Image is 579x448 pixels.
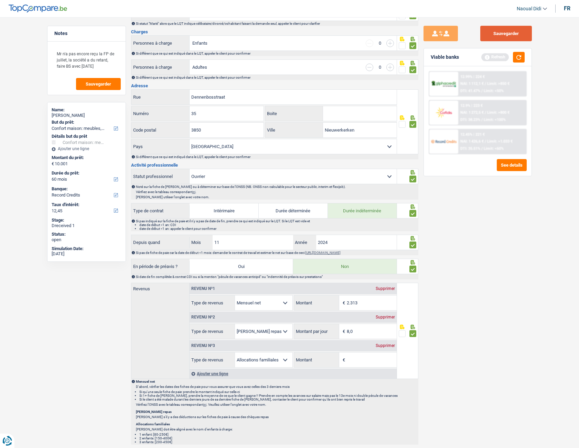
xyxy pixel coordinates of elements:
[136,185,418,189] p: Noté sur la fiche de [PERSON_NAME] ou à déterminer sur base de l'ONSS (NB. ONSS non calculable po...
[293,259,397,274] label: Non
[517,6,541,12] span: Naoual Didi
[52,146,121,151] div: Ajouter une ligne
[265,123,323,137] label: Ville
[131,163,418,167] h3: Activité professionnelle
[293,235,316,250] label: Année
[377,41,383,45] div: 0
[136,403,418,406] p: Vérifiez l'ONSS avec le tableau correspondant . Veuillez utiliser l'onglet avec votre nom.
[487,81,510,86] span: Limit: >850 €
[139,436,418,440] li: 2 enfants: [150-400€]
[316,235,397,250] input: AAAA
[136,422,418,426] p: Allocations familiales
[213,235,293,250] input: MM
[265,106,323,121] label: Boite
[136,275,418,279] div: Si date de fin complétée & contrat CDI ou si la mention "pécule de vacances anticipé" ou "indemni...
[131,106,190,121] label: Numéro
[485,81,486,86] span: /
[139,227,418,231] li: date de début <1 an: appeler le client pour confirmer
[131,283,190,291] label: Revenus
[259,203,328,218] label: Durée déterminée
[139,223,418,227] li: date de début >1 an: CDI
[339,295,347,310] span: €
[190,259,293,274] label: Oui
[328,203,397,218] label: Durée indéterminée
[136,380,418,383] p: Mensuel net
[374,344,397,348] div: Supprimer
[139,394,418,397] li: Si 1+ fiche de [PERSON_NAME], prendre la moyenne de ce que le client gagne !! Prendre en compte l...
[460,132,485,137] div: 12.45% | 221 €
[52,107,121,113] div: Name:
[136,195,418,199] p: [PERSON_NAME] utiliser l'onglet avec votre nom.
[136,22,418,25] div: Si statut "Marié" alors que le LQT indique célibataire/divorcé/cohabitant faisant la demande seul...
[431,54,459,60] div: Viable banks
[190,203,259,218] label: Intérimaire
[52,217,121,223] div: Stage:
[52,170,120,176] label: Durée du prêt:
[131,261,190,272] label: En période de préavis ?
[131,237,190,248] label: Depuis quand
[487,139,513,144] span: Limit: >1.033 €
[481,53,509,61] div: Refresh
[511,3,547,14] a: Naoual Didi
[460,89,480,93] span: DTI: 41.47%
[481,146,483,151] span: /
[131,83,418,88] h3: Adresse
[192,41,207,45] label: Enfants
[497,159,527,171] button: See details
[190,344,217,348] div: Revenu nº3
[431,135,457,148] img: Record Credits
[9,4,67,13] img: TopCompare Logo
[564,5,570,12] div: fr
[52,237,121,243] div: open
[480,26,532,41] button: Sauvegarder
[460,117,480,122] span: DTI: 38.23%
[460,139,484,144] span: NAI: 1 426,6 €
[131,139,190,154] label: Pays
[460,146,480,151] span: DTI: 35.51%
[131,36,190,51] label: Personnes à charge
[52,186,120,192] label: Banque:
[481,117,483,122] span: /
[139,440,418,444] li: 3 enfants: [200-450€]
[305,251,341,255] a: [URL][DOMAIN_NAME]
[52,202,120,208] label: Taux d'intérêt:
[203,403,206,406] a: ici
[52,120,120,125] label: But du prêt:
[190,369,397,379] div: Ajouter une ligne
[136,155,418,159] div: Si différent que ce qui est indiqué dans le LQT, appeler le client pour confirmer
[485,139,486,144] span: /
[294,352,339,367] label: Montant
[136,251,418,255] div: Si pas de fiche de paie car la date de début <1 mois: demander le contrat de travail et estimer l...
[139,390,418,394] li: Si qu'une seule fiche de paie: prendre le montant indiqué sur celle-ci
[294,295,339,310] label: Montant
[339,352,347,367] span: €
[190,352,235,367] label: Type de revenus
[484,89,504,93] span: Limit: <50%
[131,30,418,34] h3: Charges
[294,324,339,339] label: Montant par jour
[136,427,418,431] p: [PERSON_NAME] doit être aligné avec le nom d'enfants à charge:
[52,246,121,251] div: Simulation Date:
[374,287,397,291] div: Supprimer
[131,169,190,184] label: Statut professionnel
[431,106,457,119] img: Cofidis
[136,52,418,55] div: Si différent que ce qui est indiqué dans le LQT, appeler le client pour confirmer
[481,89,483,93] span: /
[131,123,190,137] label: Code postal
[86,82,111,86] span: Sauvegarder
[431,80,457,88] img: AlphaCredit
[487,110,510,115] span: Limit: >800 €
[52,113,121,118] div: [PERSON_NAME]
[136,219,418,231] div: Si pas indiqué sur la fiche de paie et il n'y a pas de date de fin, prendre ce qui est indiqué su...
[136,385,418,389] p: D'abord, vérifier les dates des fiches de paie pour vous assurer que vous avez celles des 3 derni...
[484,146,504,151] span: Limit: <60%
[190,287,217,291] div: Revenu nº1
[460,75,485,79] div: 12.99% | 224 €
[136,410,418,414] p: [PERSON_NAME] repas
[52,161,54,167] span: €
[374,315,397,319] div: Supprimer
[485,110,486,115] span: /
[460,103,483,108] div: 12.9% | 223 €
[52,223,121,228] div: Dreceived 1
[190,315,217,319] div: Revenu nº2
